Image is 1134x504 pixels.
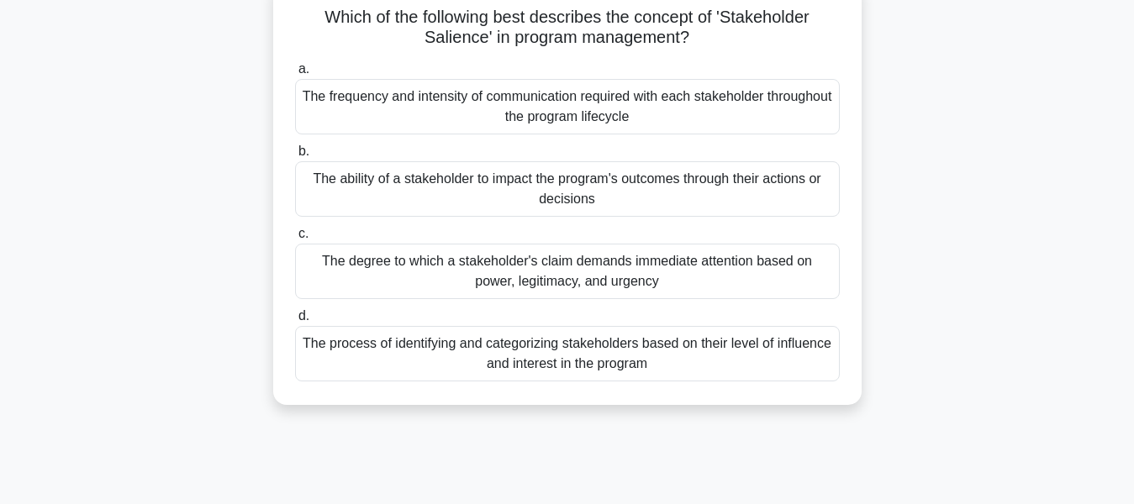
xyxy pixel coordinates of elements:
[298,61,309,76] span: a.
[298,144,309,158] span: b.
[298,308,309,323] span: d.
[295,326,840,381] div: The process of identifying and categorizing stakeholders based on their level of influence and in...
[295,79,840,134] div: The frequency and intensity of communication required with each stakeholder throughout the progra...
[298,226,309,240] span: c.
[295,244,840,299] div: The degree to which a stakeholder's claim demands immediate attention based on power, legitimacy,...
[295,161,840,217] div: The ability of a stakeholder to impact the program's outcomes through their actions or decisions
[293,7,841,49] h5: Which of the following best describes the concept of 'Stakeholder Salience' in program management?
